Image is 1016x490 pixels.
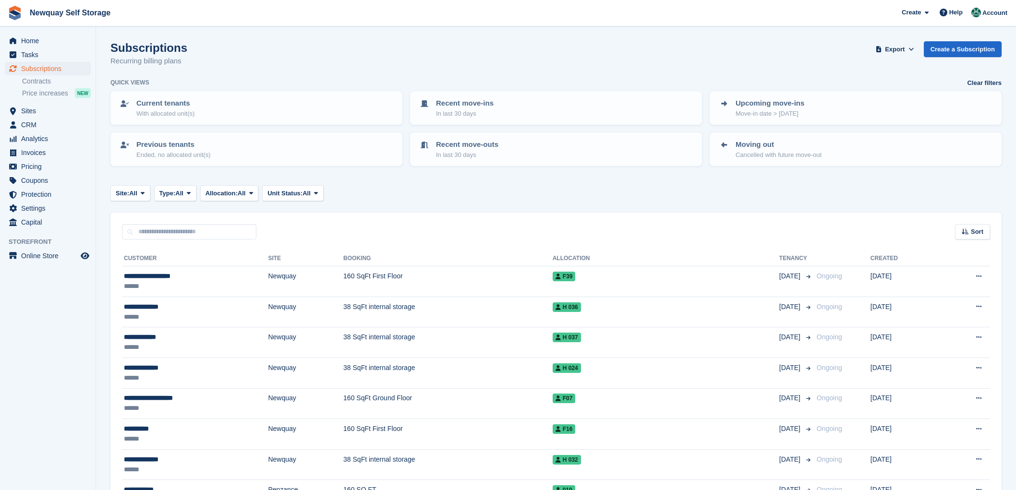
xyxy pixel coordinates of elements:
[268,266,343,297] td: Newquay
[5,215,91,229] a: menu
[779,332,802,342] span: [DATE]
[22,88,91,98] a: Price increases NEW
[436,139,498,150] p: Recent move-outs
[711,92,1001,124] a: Upcoming move-ins Move-in date > [DATE]
[817,272,842,280] span: Ongoing
[5,48,91,61] a: menu
[5,34,91,48] a: menu
[343,266,553,297] td: 160 SqFt First Floor
[110,41,187,54] h1: Subscriptions
[175,189,183,198] span: All
[79,250,91,262] a: Preview store
[111,92,401,124] a: Current tenants With allocated unit(s)
[736,150,822,160] p: Cancelled with future move-out
[136,98,194,109] p: Current tenants
[871,388,940,419] td: [DATE]
[21,48,79,61] span: Tasks
[343,327,553,358] td: 38 SqFt internal storage
[206,189,238,198] span: Allocation:
[5,132,91,145] a: menu
[736,139,822,150] p: Moving out
[871,327,940,358] td: [DATE]
[262,185,323,201] button: Unit Status: All
[5,249,91,263] a: menu
[817,455,842,463] span: Ongoing
[871,297,940,327] td: [DATE]
[817,364,842,371] span: Ongoing
[302,189,311,198] span: All
[553,394,576,403] span: F07
[110,185,150,201] button: Site: All
[553,251,779,266] th: Allocation
[871,251,940,266] th: Created
[21,215,79,229] span: Capital
[21,34,79,48] span: Home
[885,45,905,54] span: Export
[5,202,91,215] a: menu
[982,8,1007,18] span: Account
[343,251,553,266] th: Booking
[21,62,79,75] span: Subscriptions
[971,8,981,17] img: JON
[22,77,91,86] a: Contracts
[711,133,1001,165] a: Moving out Cancelled with future move-out
[871,419,940,450] td: [DATE]
[779,251,813,266] th: Tenancy
[343,388,553,419] td: 160 SqFt Ground Floor
[122,251,268,266] th: Customer
[553,272,576,281] span: F39
[111,133,401,165] a: Previous tenants Ended, no allocated unit(s)
[553,333,581,342] span: H 037
[343,449,553,480] td: 38 SqFt internal storage
[553,363,581,373] span: H 024
[411,133,701,165] a: Recent move-outs In last 30 days
[5,146,91,159] a: menu
[5,118,91,131] a: menu
[5,174,91,187] a: menu
[779,271,802,281] span: [DATE]
[8,6,22,20] img: stora-icon-8386f47178a22dfd0bd8f6a31ec36ba5ce8667c1dd55bd0f319d3a0aa187defe.svg
[136,150,211,160] p: Ended, no allocated unit(s)
[967,78,1002,88] a: Clear filters
[21,118,79,131] span: CRM
[949,8,963,17] span: Help
[817,303,842,311] span: Ongoing
[553,424,576,434] span: F16
[902,8,921,17] span: Create
[129,189,137,198] span: All
[116,189,129,198] span: Site:
[817,394,842,402] span: Ongoing
[21,174,79,187] span: Coupons
[436,109,494,119] p: In last 30 days
[268,251,343,266] th: Site
[779,424,802,434] span: [DATE]
[736,98,804,109] p: Upcoming move-ins
[21,249,79,263] span: Online Store
[436,150,498,160] p: In last 30 days
[268,449,343,480] td: Newquay
[268,327,343,358] td: Newquay
[553,302,581,312] span: H 036
[22,89,68,98] span: Price increases
[268,358,343,388] td: Newquay
[9,237,96,247] span: Storefront
[136,139,211,150] p: Previous tenants
[874,41,916,57] button: Export
[21,160,79,173] span: Pricing
[21,188,79,201] span: Protection
[238,189,246,198] span: All
[5,188,91,201] a: menu
[26,5,114,21] a: Newquay Self Storage
[411,92,701,124] a: Recent move-ins In last 30 days
[136,109,194,119] p: With allocated unit(s)
[343,419,553,450] td: 160 SqFt First Floor
[436,98,494,109] p: Recent move-ins
[110,78,149,87] h6: Quick views
[779,302,802,312] span: [DATE]
[159,189,176,198] span: Type:
[154,185,196,201] button: Type: All
[924,41,1002,57] a: Create a Subscription
[736,109,804,119] p: Move-in date > [DATE]
[971,227,983,237] span: Sort
[871,358,940,388] td: [DATE]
